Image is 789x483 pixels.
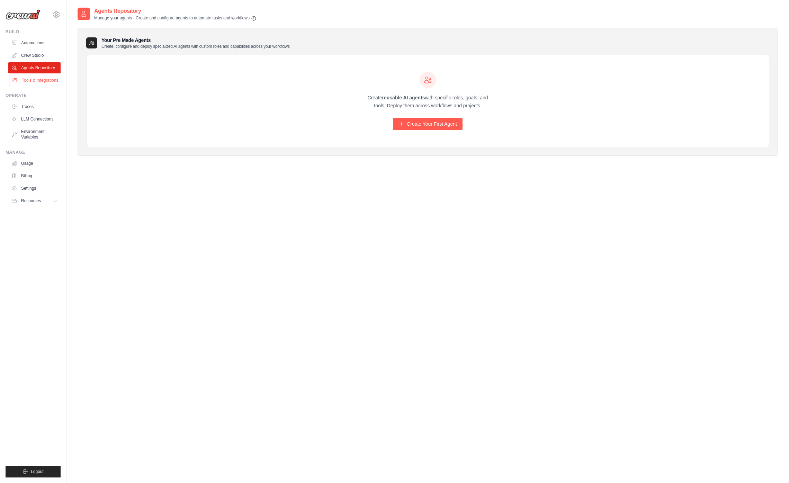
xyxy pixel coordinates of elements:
a: Traces [8,101,61,112]
a: Automations [8,37,61,48]
div: Manage [6,150,61,155]
div: Operate [6,93,61,98]
img: Logo [6,9,40,20]
a: LLM Connections [8,114,61,125]
a: Crew Studio [8,50,61,61]
a: Usage [8,158,61,169]
p: Create, configure and deploy specialized AI agents with custom roles and capabilities across your... [101,44,290,49]
a: Create Your First Agent [393,118,463,130]
span: Resources [21,198,41,204]
h2: Agents Repository [94,7,257,15]
p: Create with specific roles, goals, and tools. Deploy them across workflows and projects. [361,94,494,110]
a: Billing [8,170,61,181]
a: Environment Variables [8,126,61,143]
div: Build [6,29,61,35]
a: Settings [8,183,61,194]
p: Manage your agents - Create and configure agents to automate tasks and workflows [94,15,257,21]
button: Logout [6,466,61,477]
button: Resources [8,195,61,206]
a: Agents Repository [8,62,61,73]
span: Logout [31,469,44,474]
h3: Your Pre Made Agents [101,37,290,49]
strong: reusable AI agents [382,95,425,100]
a: Tools & Integrations [9,75,61,86]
